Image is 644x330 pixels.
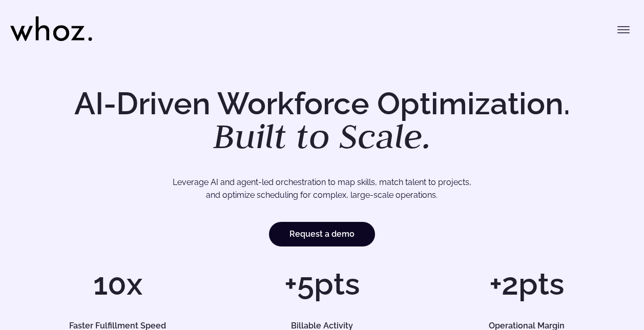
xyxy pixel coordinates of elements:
[613,19,634,40] button: Toggle menu
[235,322,409,330] h5: Billable Activity
[225,269,419,299] h1: +5pts
[20,269,215,299] h1: 10x
[213,113,431,158] em: Built to Scale.
[60,88,585,154] h1: AI-Driven Workforce Optimization.
[429,269,624,299] h1: +2pts
[51,176,593,202] p: Leverage AI and agent-led orchestration to map skills, match talent to projects, and optimize sch...
[269,222,375,246] a: Request a demo
[30,322,205,330] h5: Faster Fulfillment Speed
[439,322,614,330] h5: Operational Margin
